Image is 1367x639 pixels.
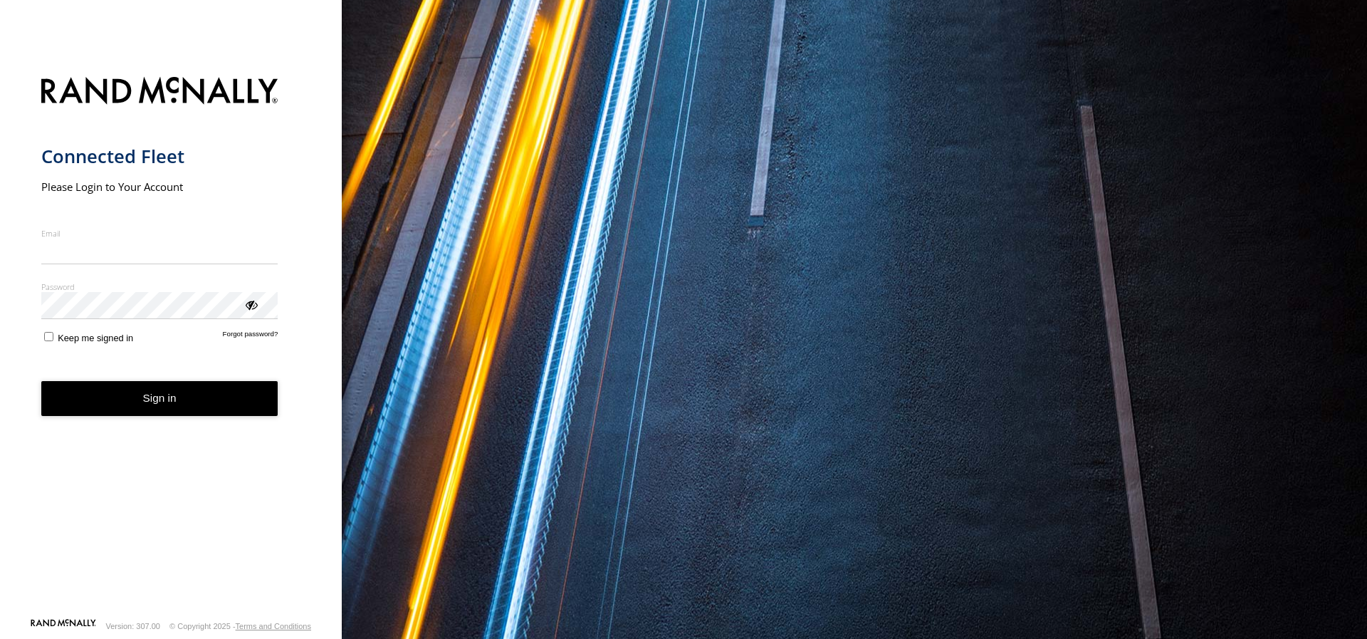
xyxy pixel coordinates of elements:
button: Sign in [41,381,278,416]
h2: Please Login to Your Account [41,180,278,194]
h1: Connected Fleet [41,145,278,168]
img: Rand McNally [41,74,278,110]
label: Email [41,228,278,239]
a: Visit our Website [31,619,96,633]
label: Password [41,281,278,292]
input: Keep me signed in [44,332,53,341]
a: Forgot password? [223,330,278,343]
div: © Copyright 2025 - [169,622,311,630]
span: Keep me signed in [58,333,133,343]
form: main [41,68,301,618]
a: Terms and Conditions [236,622,311,630]
div: ViewPassword [243,297,258,311]
div: Version: 307.00 [106,622,160,630]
